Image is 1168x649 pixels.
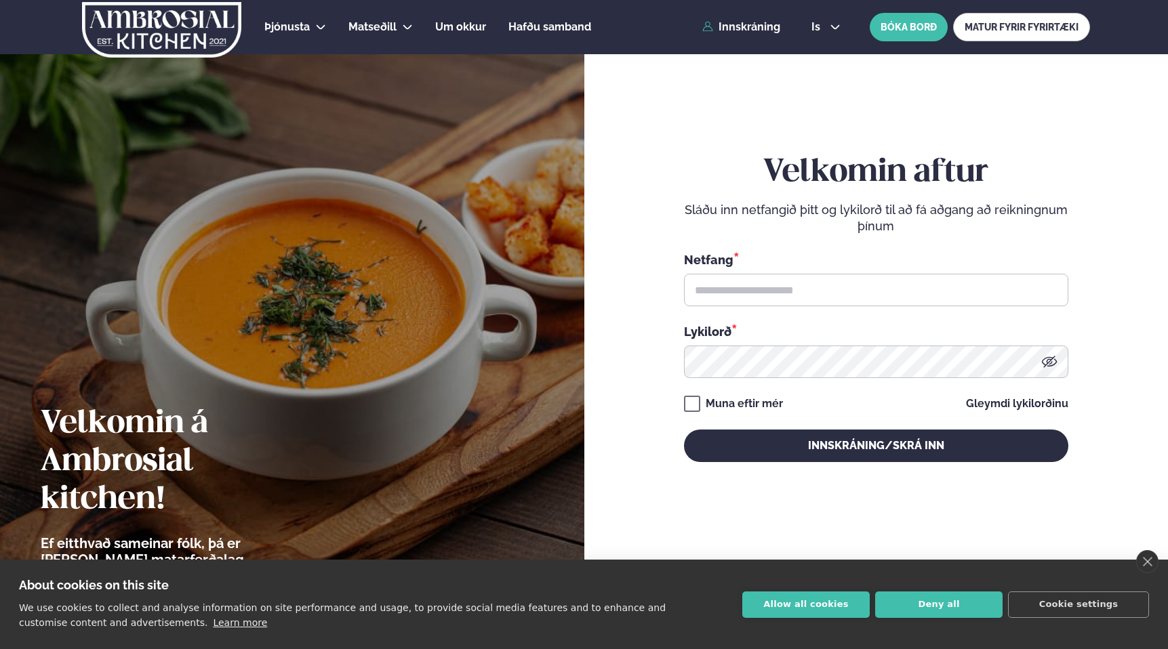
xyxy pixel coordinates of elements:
button: Innskráning/Skrá inn [684,430,1068,462]
span: Þjónusta [264,20,310,33]
button: BÓKA BORÐ [870,13,948,41]
div: Netfang [684,251,1068,268]
span: Hafðu samband [508,20,591,33]
span: is [811,22,824,33]
p: We use cookies to collect and analyse information on site performance and usage, to provide socia... [19,602,666,628]
button: Deny all [875,591,1003,618]
a: Learn more [213,617,267,628]
a: MATUR FYRIR FYRIRTÆKI [953,13,1090,41]
button: Cookie settings [1008,591,1149,618]
img: logo [81,2,243,58]
span: Matseðill [348,20,397,33]
button: is [801,22,851,33]
button: Allow all cookies [742,591,870,618]
strong: About cookies on this site [19,578,169,592]
a: Gleymdi lykilorðinu [966,398,1068,409]
a: close [1136,550,1159,573]
span: Um okkur [435,20,486,33]
p: Sláðu inn netfangið þitt og lykilorð til að fá aðgang að reikningnum þínum [684,202,1068,234]
p: Ef eitthvað sameinar fólk, þá er [PERSON_NAME] matarferðalag. [41,535,322,568]
a: Matseðill [348,19,397,35]
h2: Velkomin aftur [684,154,1068,192]
a: Um okkur [435,19,486,35]
a: Hafðu samband [508,19,591,35]
a: Þjónusta [264,19,310,35]
a: Innskráning [702,21,780,33]
div: Lykilorð [684,322,1068,340]
h2: Velkomin á Ambrosial kitchen! [41,405,322,519]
